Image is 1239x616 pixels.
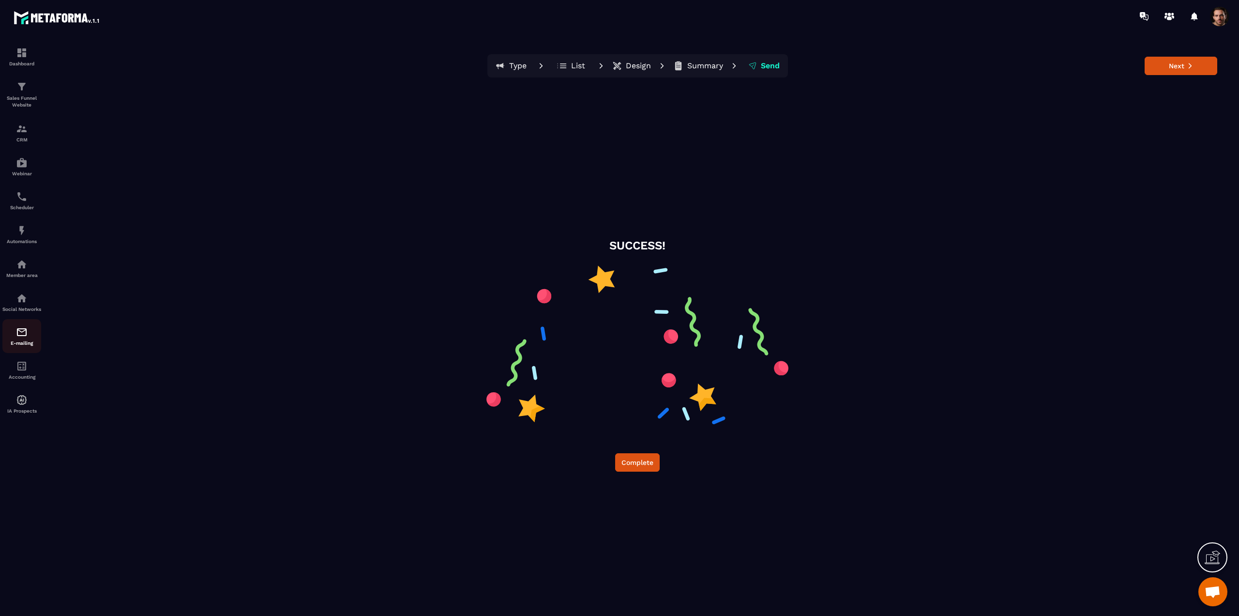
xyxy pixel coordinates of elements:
[16,360,28,372] img: accountant
[489,56,533,76] button: Type
[2,408,41,414] p: IA Prospects
[687,61,723,71] p: Summary
[615,453,660,472] button: Complete
[2,285,41,319] a: social-networksocial-networkSocial Networks
[2,374,41,380] p: Accounting
[2,184,41,217] a: schedulerschedulerScheduler
[609,238,665,254] p: SUCCESS!
[16,81,28,92] img: formation
[2,137,41,142] p: CRM
[2,319,41,353] a: emailemailE-mailing
[609,56,654,76] button: Design
[2,353,41,387] a: accountantaccountantAccounting
[16,225,28,236] img: automations
[1145,57,1217,75] button: Next
[2,171,41,176] p: Webinar
[1198,577,1227,606] div: Mở cuộc trò chuyện
[16,259,28,270] img: automations
[2,273,41,278] p: Member area
[761,61,780,71] p: Send
[2,61,41,66] p: Dashboard
[16,191,28,202] img: scheduler
[16,157,28,169] img: automations
[2,40,41,74] a: formationformationDashboard
[670,56,726,76] button: Summary
[2,239,41,244] p: Automations
[2,95,41,108] p: Sales Funnel Website
[2,116,41,150] a: formationformationCRM
[626,61,651,71] p: Design
[2,205,41,210] p: Scheduler
[16,326,28,338] img: email
[16,394,28,406] img: automations
[2,74,41,116] a: formationformationSales Funnel Website
[2,340,41,346] p: E-mailing
[16,293,28,304] img: social-network
[14,9,101,26] img: logo
[549,56,593,76] button: List
[2,150,41,184] a: automationsautomationsWebinar
[742,56,786,76] button: Send
[2,217,41,251] a: automationsautomationsAutomations
[2,307,41,312] p: Social Networks
[509,61,527,71] p: Type
[16,123,28,135] img: formation
[16,47,28,59] img: formation
[571,61,585,71] p: List
[2,251,41,285] a: automationsautomationsMember area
